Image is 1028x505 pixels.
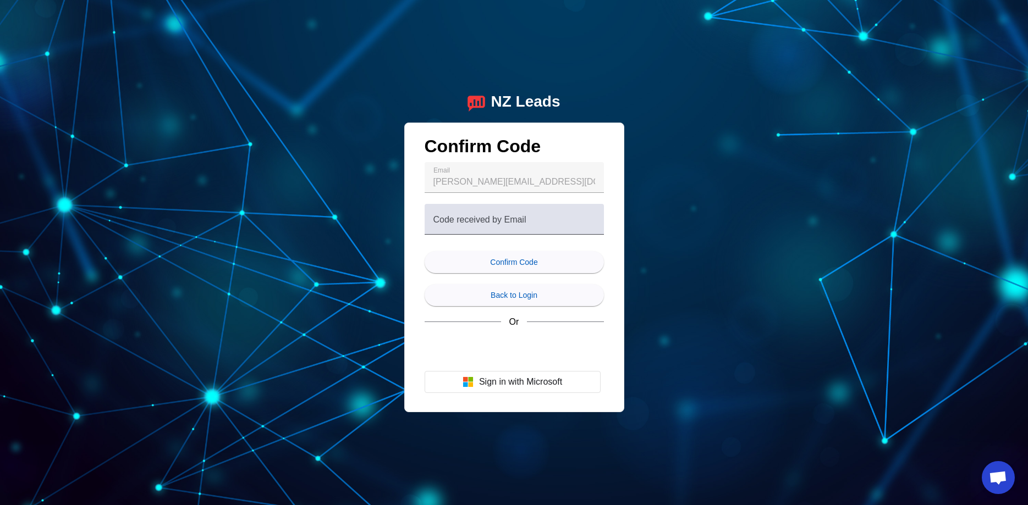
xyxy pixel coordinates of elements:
[509,317,519,327] span: Or
[425,136,604,162] h1: Confirm Code
[433,167,450,174] mat-label: Email
[491,93,560,112] div: NZ Leads
[425,337,601,361] div: Sign in with Google. Opens in new tab
[463,376,474,387] img: Microsoft logo
[982,461,1015,494] div: Open chat
[425,251,604,273] button: Confirm Code
[491,291,537,299] span: Back to Login
[433,214,526,224] mat-label: Code received by Email
[468,93,485,112] img: logo
[425,284,604,306] button: Back to Login
[419,337,606,361] iframe: Sign in with Google Button
[468,93,560,112] a: logoNZ Leads
[490,258,537,267] span: Confirm Code
[425,371,601,393] button: Sign in with Microsoft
